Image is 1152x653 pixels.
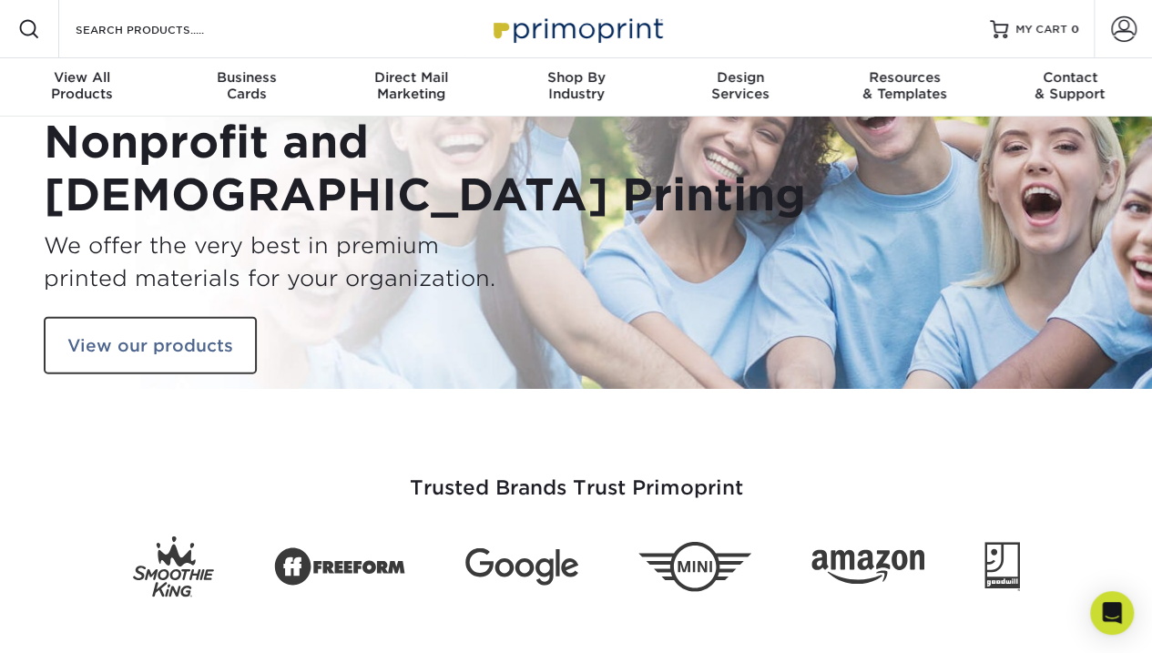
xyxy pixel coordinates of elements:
span: Resources [823,69,988,86]
a: Direct MailMarketing [329,58,494,117]
div: Industry [494,69,658,102]
span: 0 [1071,23,1079,36]
div: Cards [165,69,330,102]
div: Services [658,69,823,102]
img: Freeform [274,537,405,596]
img: Smoothie King [133,536,214,597]
span: Contact [987,69,1152,86]
a: Contact& Support [987,58,1152,117]
img: Amazon [811,549,924,584]
span: Design [658,69,823,86]
div: & Templates [823,69,988,102]
span: Business [165,69,330,86]
a: Shop ByIndustry [494,58,658,117]
div: & Support [987,69,1152,102]
img: Mini [638,542,751,592]
span: MY CART [1015,22,1067,37]
a: Resources& Templates [823,58,988,117]
input: SEARCH PRODUCTS..... [74,18,251,40]
img: Primoprint [485,9,668,48]
a: View our products [44,316,257,374]
span: Shop By [494,69,658,86]
h3: Trusted Brands Trust Primoprint [44,433,1109,522]
a: DesignServices [658,58,823,117]
div: Marketing [329,69,494,102]
h1: Nonprofit and [DEMOGRAPHIC_DATA] Printing [44,117,563,221]
img: Goodwill [984,542,1020,591]
h3: We offer the very best in premium printed materials for your organization. [44,229,563,294]
div: Open Intercom Messenger [1090,591,1134,635]
a: BusinessCards [165,58,330,117]
img: Google [465,548,578,586]
span: Direct Mail [329,69,494,86]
